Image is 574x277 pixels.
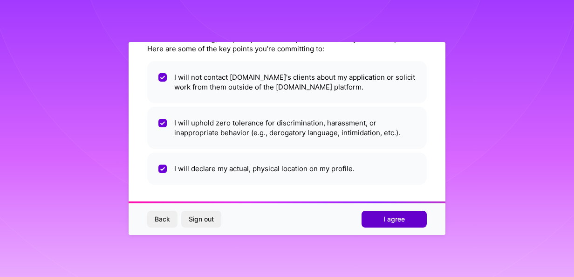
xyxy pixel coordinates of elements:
span: Sign out [189,215,214,224]
button: Back [147,211,178,228]
li: I will declare my actual, physical location on my profile. [147,152,427,185]
span: I agree [383,215,405,224]
li: I will not contact [DOMAIN_NAME]'s clients about my application or solicit work from them outside... [147,61,427,103]
button: I agree [362,211,427,228]
li: I will uphold zero tolerance for discrimination, harassment, or inappropriate behavior (e.g., der... [147,107,427,149]
span: Back [155,215,170,224]
button: Sign out [181,211,221,228]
